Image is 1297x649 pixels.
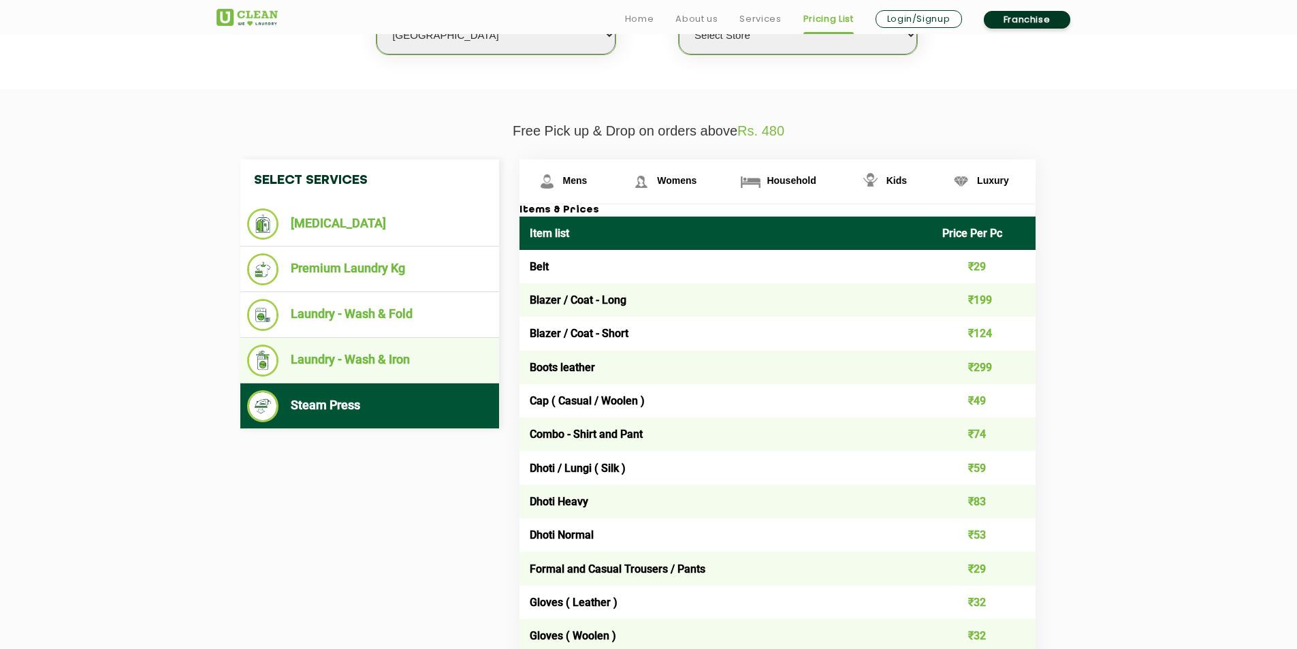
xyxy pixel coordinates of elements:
img: Laundry - Wash & Fold [247,299,279,331]
li: Laundry - Wash & Iron [247,345,492,377]
img: Luxury [949,170,973,193]
a: Services [739,11,781,27]
th: Price Per Pc [932,217,1036,250]
img: Laundry - Wash & Iron [247,345,279,377]
th: Item list [519,217,933,250]
img: Mens [535,170,559,193]
img: Premium Laundry Kg [247,253,279,285]
td: ₹199 [932,283,1036,317]
td: Dhoti Normal [519,518,933,552]
img: Womens [629,170,653,193]
a: Pricing List [803,11,854,27]
span: Rs. 480 [737,123,784,138]
td: ₹299 [932,351,1036,384]
span: Kids [886,175,907,186]
p: Free Pick up & Drop on orders above [217,123,1081,139]
td: Gloves ( Leather ) [519,586,933,619]
h3: Items & Prices [519,204,1036,217]
a: About us [675,11,718,27]
td: ₹74 [932,417,1036,451]
li: Premium Laundry Kg [247,253,492,285]
li: [MEDICAL_DATA] [247,208,492,240]
span: Luxury [977,175,1009,186]
a: Login/Signup [876,10,962,28]
td: ₹83 [932,485,1036,518]
img: Dry Cleaning [247,208,279,240]
td: Blazer / Coat - Short [519,317,933,350]
td: ₹29 [932,552,1036,585]
td: ₹49 [932,384,1036,417]
td: Dhoti Heavy [519,485,933,518]
td: Formal and Casual Trousers / Pants [519,552,933,585]
img: Household [739,170,763,193]
td: ₹53 [932,518,1036,552]
img: Kids [859,170,882,193]
img: UClean Laundry and Dry Cleaning [217,9,278,26]
td: ₹32 [932,586,1036,619]
td: ₹59 [932,451,1036,484]
td: Boots leather [519,351,933,384]
img: Steam Press [247,390,279,422]
td: Belt [519,250,933,283]
li: Steam Press [247,390,492,422]
li: Laundry - Wash & Fold [247,299,492,331]
td: Combo - Shirt and Pant [519,417,933,451]
a: Home [625,11,654,27]
h4: Select Services [240,159,499,202]
td: Dhoti / Lungi ( Silk ) [519,451,933,484]
td: Blazer / Coat - Long [519,283,933,317]
span: Household [767,175,816,186]
td: Cap ( Casual / Woolen ) [519,384,933,417]
span: Womens [657,175,696,186]
td: ₹124 [932,317,1036,350]
span: Mens [563,175,588,186]
a: Franchise [984,11,1070,29]
td: ₹29 [932,250,1036,283]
